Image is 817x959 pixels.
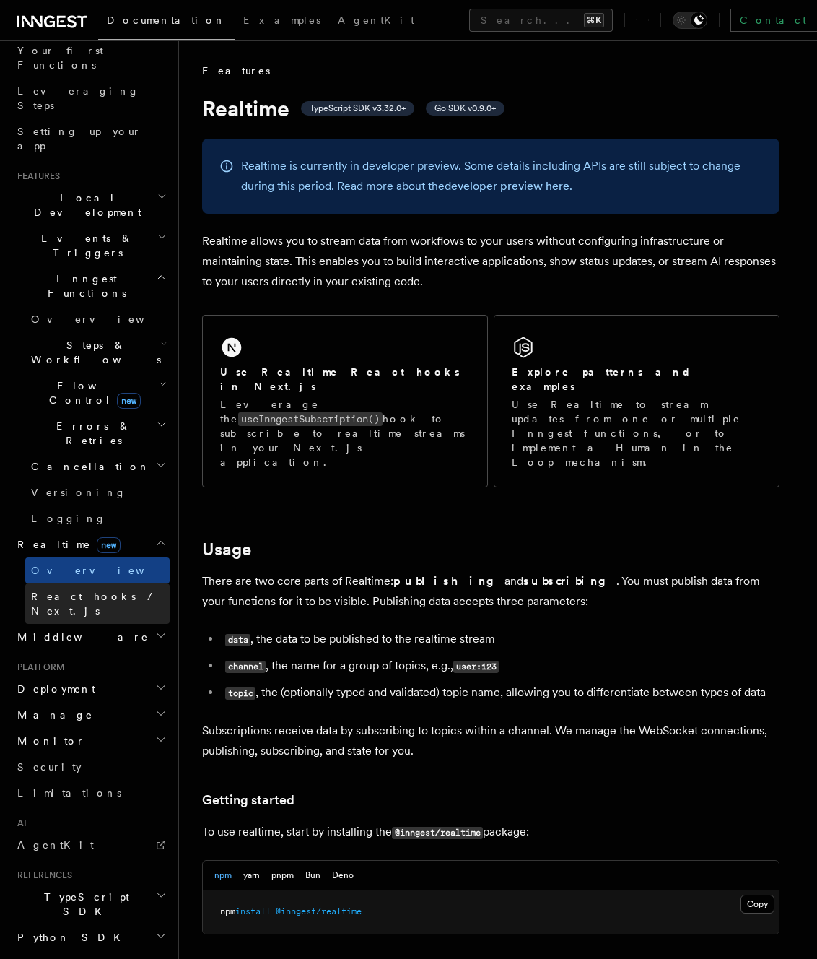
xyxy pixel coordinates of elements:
button: Errors & Retries [25,413,170,454]
a: Setting up your app [12,118,170,159]
a: React hooks / Next.js [25,583,170,624]
a: AgentKit [12,832,170,858]
span: Python SDK [12,930,129,945]
a: Getting started [202,790,294,810]
a: AgentKit [329,4,423,39]
strong: subscribing [523,574,616,588]
a: Usage [202,539,251,560]
code: channel [225,661,266,673]
button: Inngest Functions [12,266,170,306]
a: Your first Functions [12,38,170,78]
code: user:123 [453,661,499,673]
p: Realtime allows you to stream data from workflows to your users without configuring infrastructur... [202,231,779,292]
span: Features [12,170,60,182]
a: Overview [25,306,170,332]
span: TypeScript SDK [12,890,156,919]
button: Flow Controlnew [25,373,170,413]
button: Local Development [12,185,170,225]
p: Subscriptions receive data by subscribing to topics within a channel. We manage the WebSocket con... [202,721,779,761]
span: Examples [243,14,320,26]
button: Middleware [12,624,170,650]
span: new [97,537,121,553]
span: npm [220,906,235,916]
span: Overview [31,313,180,325]
button: pnpm [271,861,294,890]
a: Use Realtime React hooks in Next.jsLeverage theuseInngestSubscription()hook to subscribe to realt... [202,315,488,487]
span: Inngest Functions [12,272,156,300]
kbd: ⌘K [584,13,604,27]
h2: Explore patterns and examples [512,365,761,394]
span: Versioning [31,487,126,498]
strong: publishing [393,574,504,588]
button: Deployment [12,676,170,702]
a: Explore patterns and examplesUse Realtime to stream updates from one or multiple Inngest function... [494,315,779,487]
div: Realtimenew [12,557,170,624]
span: Flow Control [25,378,159,407]
button: Python SDK [12,924,170,950]
button: Realtimenew [12,531,170,557]
span: Overview [31,565,180,576]
a: Limitations [12,780,170,806]
span: Middleware [12,630,149,644]
h1: Realtime [202,95,779,121]
button: TypeScript SDK [12,884,170,924]
button: Bun [305,861,320,890]
h2: Use Realtime React hooks in Next.js [220,365,470,394]
button: Events & Triggers [12,225,170,266]
button: yarn [243,861,260,890]
a: Security [12,754,170,780]
span: Go SDK v0.9.0+ [434,103,496,114]
span: AgentKit [338,14,414,26]
span: Steps & Workflows [25,338,161,367]
span: Monitor [12,734,85,748]
span: Realtime [12,537,121,552]
a: developer preview here [445,179,569,193]
span: Cancellation [25,459,150,474]
span: Security [17,761,82,773]
span: References [12,869,72,881]
p: Realtime is currently in developer preview. Some details including APIs are still subject to chan... [241,156,762,196]
span: Leveraging Steps [17,85,139,111]
button: Toggle dark mode [673,12,707,29]
span: Deployment [12,682,95,696]
li: , the name for a group of topics, e.g., [221,656,779,677]
li: , the data to be published to the realtime stream [221,629,779,650]
a: Versioning [25,479,170,505]
p: Leverage the hook to subscribe to realtime streams in your Next.js application. [220,397,470,469]
p: Use Realtime to stream updates from one or multiple Inngest functions, or to implement a Human-in... [512,397,761,469]
span: new [117,393,141,409]
span: install [235,906,271,916]
p: There are two core parts of Realtime: and . You must publish data from your functions for it to b... [202,571,779,612]
span: Logging [31,513,106,524]
span: Events & Triggers [12,231,157,260]
code: @inngest/realtime [392,827,483,839]
span: Features [202,64,270,78]
span: React hooks / Next.js [31,591,159,617]
a: Overview [25,557,170,583]
button: Monitor [12,728,170,754]
button: Steps & Workflows [25,332,170,373]
span: TypeScript SDK v3.32.0+ [310,103,406,114]
code: useInngestSubscription() [238,412,383,426]
span: Local Development [12,191,157,220]
span: AgentKit [17,839,94,851]
span: Platform [12,661,65,673]
button: Deno [332,861,354,890]
span: @inngest/realtime [276,906,362,916]
span: Documentation [107,14,226,26]
button: Manage [12,702,170,728]
button: npm [214,861,232,890]
a: Logging [25,505,170,531]
a: Documentation [98,4,235,40]
span: Limitations [17,787,121,799]
p: To use realtime, start by installing the package: [202,822,779,843]
span: AI [12,817,27,829]
li: , the (optionally typed and validated) topic name, allowing you to differentiate between types of... [221,682,779,703]
code: topic [225,687,255,700]
span: Errors & Retries [25,419,157,448]
a: Examples [235,4,329,39]
button: Copy [740,895,774,914]
code: data [225,634,250,646]
button: Cancellation [25,454,170,479]
a: Leveraging Steps [12,78,170,118]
